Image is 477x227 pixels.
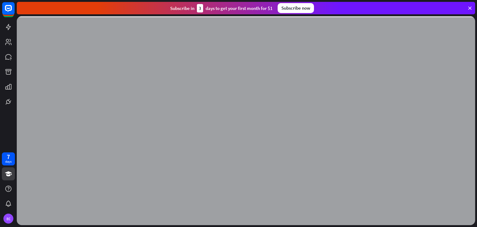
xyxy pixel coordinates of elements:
div: Subscribe in days to get your first month for $1 [170,4,273,12]
a: 7 days [2,152,15,165]
div: 3 [197,4,203,12]
div: Subscribe now [278,3,314,13]
div: 7 [7,154,10,160]
div: EC [3,214,13,224]
div: days [5,160,11,164]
